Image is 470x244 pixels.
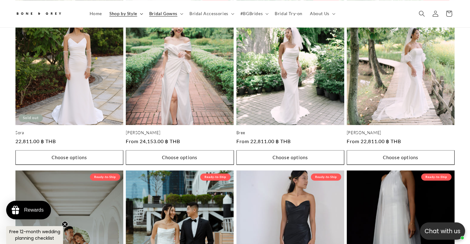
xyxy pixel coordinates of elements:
button: Choose options [347,150,455,165]
span: Bridal Try-on [275,11,303,16]
summary: Search [415,7,429,20]
span: #BGBrides [240,11,263,16]
span: Home [90,11,102,16]
button: Open chatbox [420,222,465,240]
summary: About Us [306,7,338,20]
span: Free 12-month wedding planning checklist [9,229,60,241]
span: Bridal Gowns [149,11,177,16]
summary: Bridal Gowns [146,7,186,20]
summary: #BGBrides [237,7,271,20]
a: Home [86,7,106,20]
img: Bone and Grey Bridal [15,9,62,19]
a: Bone and Grey Bridal [13,6,80,21]
span: Bridal Accessories [189,11,228,16]
div: Rewards [24,207,44,213]
summary: Shop by Style [106,7,146,20]
a: Bridal Try-on [271,7,306,20]
button: Choose options [236,150,344,165]
button: Choose options [126,150,234,165]
span: Shop by Style [109,11,137,16]
span: About Us [310,11,329,16]
a: Sora [15,130,123,135]
button: Close teaser [62,221,68,227]
a: [PERSON_NAME] [126,130,234,135]
a: [PERSON_NAME] [347,130,455,135]
summary: Bridal Accessories [186,7,237,20]
a: Bree [236,130,344,135]
p: Chat with us [420,227,465,236]
button: Choose options [15,150,123,165]
div: Free 12-month wedding planning checklistClose teaser [6,226,63,244]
